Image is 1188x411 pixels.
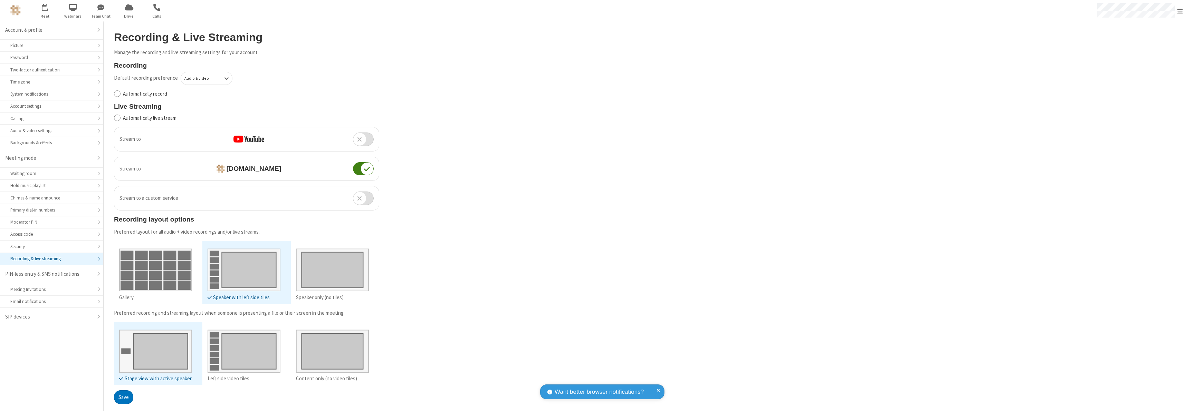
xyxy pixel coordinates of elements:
span: Webinars [60,13,86,19]
div: Hold music playlist [10,182,93,189]
img: Speaker only (no tiles) [296,244,369,292]
img: Content only (no video tiles) [296,325,369,373]
span: Default recording preference [114,74,178,82]
div: Speaker only (no tiles) [296,294,369,302]
div: Email notifications [10,298,93,305]
h4: Recording layout options [114,216,379,223]
div: Left side video tiles [208,375,280,383]
button: Save [114,390,133,404]
img: Stage view with active speaker [119,325,192,373]
p: Preferred layout for all audio + video recordings and/or live streams. [114,228,379,236]
div: SIP devices [5,313,93,321]
img: Gallery [119,244,192,292]
h2: Recording & Live Streaming [114,31,379,43]
iframe: Chat [1171,393,1183,406]
div: Time zone [10,79,93,85]
div: Waiting room [10,170,93,177]
img: Speaker with left side tiles [208,244,280,292]
span: Drive [116,13,142,19]
div: Account & profile [5,26,93,34]
div: Recording & live streaming [10,255,93,262]
div: Audio & video [184,75,217,81]
div: Password [10,54,93,61]
div: Backgrounds & effects [10,139,93,146]
img: YOUTUBE [233,136,264,143]
div: Primary dial-in numbers [10,207,93,213]
h4: [DOMAIN_NAME] [211,165,281,173]
span: Team Chat [88,13,114,19]
label: Automatically live stream [123,114,379,122]
span: Want better browser notifications? [555,388,644,397]
div: Calling [10,115,93,122]
div: Stage view with active speaker [119,375,192,383]
div: System notifications [10,91,93,97]
div: Meeting Invitations [10,286,93,293]
div: Gallery [119,294,192,302]
div: Account settings [10,103,93,109]
div: PIN-less entry & SMS notifications [5,270,93,278]
div: Access code [10,231,93,237]
div: Meeting mode [5,154,93,162]
img: QA Selenium DO NOT DELETE OR CHANGE [10,5,21,16]
div: Speaker with left side tiles [208,294,280,302]
div: Audio & video settings [10,127,93,134]
div: Moderator PIN [10,219,93,225]
h4: Live Streaming [114,103,379,110]
div: Two-factor authentication [10,67,93,73]
li: Stream to [114,127,379,151]
div: 1 [47,4,51,9]
div: Chimes & name announce [10,195,93,201]
p: Preferred recording and streaming layout when someone is presenting a file or their screen in the... [114,309,379,317]
img: callbridge.rocks [217,165,225,173]
p: Manage the recording and live streaming settings for your account. [114,49,379,57]
li: Stream to a custom service [114,186,379,210]
h4: Recording [114,62,379,69]
div: Picture [10,42,93,49]
div: Security [10,243,93,250]
div: Content only (no video tiles) [296,375,369,383]
span: Calls [144,13,170,19]
li: Stream to [114,157,379,181]
span: Meet [32,13,58,19]
img: Left side video tiles [208,325,280,373]
label: Automatically record [123,90,379,98]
